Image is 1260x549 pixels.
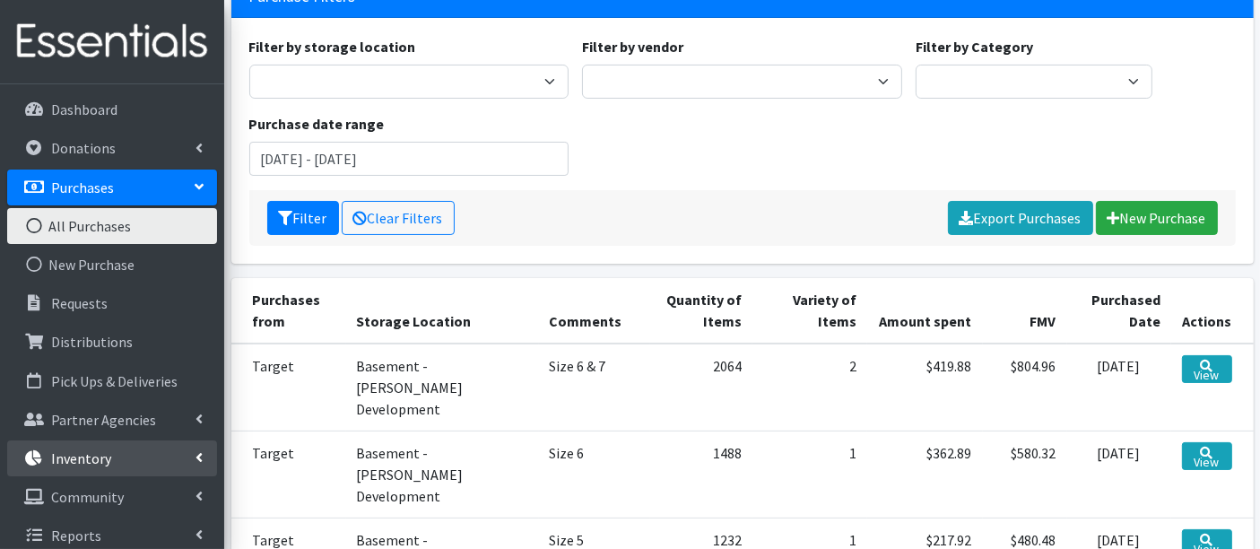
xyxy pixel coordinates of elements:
[342,201,455,235] a: Clear Filters
[1067,431,1171,518] td: [DATE]
[346,431,539,518] td: Basement - [PERSON_NAME] Development
[867,278,982,344] th: Amount spent
[51,488,124,506] p: Community
[7,402,217,438] a: Partner Agencies
[539,278,650,344] th: Comments
[249,113,385,135] label: Purchase date range
[267,201,339,235] button: Filter
[7,247,217,283] a: New Purchase
[867,431,982,518] td: $362.89
[7,479,217,515] a: Community
[1067,344,1171,431] td: [DATE]
[7,440,217,476] a: Inventory
[231,278,346,344] th: Purchases from
[51,179,114,196] p: Purchases
[249,36,416,57] label: Filter by storage location
[650,431,752,518] td: 1488
[51,100,117,118] p: Dashboard
[231,431,346,518] td: Target
[231,344,346,431] td: Target
[650,278,752,344] th: Quantity of Items
[1182,355,1232,383] a: View
[51,139,116,157] p: Donations
[51,527,101,545] p: Reports
[7,170,217,205] a: Purchases
[346,344,539,431] td: Basement - [PERSON_NAME] Development
[948,201,1093,235] a: Export Purchases
[7,285,217,321] a: Requests
[1171,278,1254,344] th: Actions
[7,208,217,244] a: All Purchases
[7,324,217,360] a: Distributions
[7,91,217,127] a: Dashboard
[1182,442,1232,470] a: View
[51,333,133,351] p: Distributions
[582,36,683,57] label: Filter by vendor
[51,294,108,312] p: Requests
[752,278,867,344] th: Variety of Items
[7,130,217,166] a: Donations
[867,344,982,431] td: $419.88
[1067,278,1171,344] th: Purchased Date
[539,344,650,431] td: Size 6 & 7
[650,344,752,431] td: 2064
[1096,201,1218,235] a: New Purchase
[916,36,1033,57] label: Filter by Category
[752,431,867,518] td: 1
[51,372,178,390] p: Pick Ups & Deliveries
[752,344,867,431] td: 2
[539,431,650,518] td: Size 6
[346,278,539,344] th: Storage Location
[983,431,1067,518] td: $580.32
[249,142,569,176] input: January 1, 2011 - December 31, 2011
[7,363,217,399] a: Pick Ups & Deliveries
[7,12,217,72] img: HumanEssentials
[983,278,1067,344] th: FMV
[51,449,111,467] p: Inventory
[983,344,1067,431] td: $804.96
[51,411,156,429] p: Partner Agencies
